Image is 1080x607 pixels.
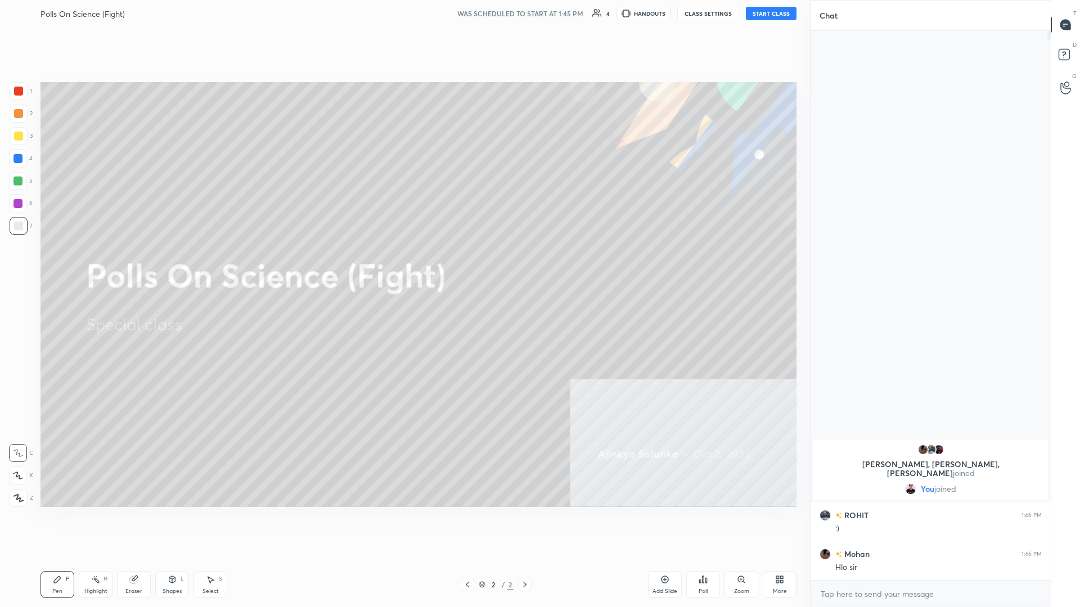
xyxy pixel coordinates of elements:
[10,489,33,507] div: Z
[10,82,32,100] div: 1
[1073,9,1077,17] p: T
[616,7,670,20] button: HANDOUTS
[842,509,868,521] h6: ROHIT
[1073,40,1077,49] p: D
[457,8,583,19] h5: WAS SCHEDULED TO START AT 1:45 PM
[66,576,69,582] div: P
[820,460,1041,478] p: [PERSON_NAME], [PERSON_NAME], [PERSON_NAME]
[835,551,842,558] img: no-rating-badge.077c3623.svg
[905,483,916,495] img: 3f984c270fec4109a57ddb5a4f02100d.jpg
[917,444,929,455] img: 6b0fccd259fa47c383fc0b844a333e12.jpg
[84,588,107,594] div: Highlight
[746,7,796,20] button: START CLASS
[10,127,33,145] div: 3
[699,588,708,594] div: Poll
[103,576,107,582] div: H
[842,548,870,560] h6: Mohan
[835,523,1042,534] div: :)
[52,588,62,594] div: Pen
[9,194,33,212] div: 6
[163,588,182,594] div: Shapes
[1072,72,1077,80] p: G
[507,579,514,590] div: 2
[811,437,1051,580] div: grid
[820,549,831,560] img: 6b0fccd259fa47c383fc0b844a333e12.jpg
[40,8,125,19] h4: Polls On Science (Fight)
[9,466,33,484] div: X
[953,468,975,478] span: joined
[9,172,33,190] div: 5
[921,484,934,493] span: You
[820,510,831,521] img: 1ccd9a5da6854b56833a791a489a0555.jpg
[652,588,677,594] div: Add Slide
[773,588,787,594] div: More
[219,576,222,582] div: S
[9,150,33,167] div: 4
[934,484,956,493] span: joined
[835,562,1042,573] div: Hlo sir
[734,588,749,594] div: Zoom
[181,576,184,582] div: L
[10,105,33,123] div: 2
[835,513,842,519] img: no-rating-badge.077c3623.svg
[925,444,937,455] img: 1ccd9a5da6854b56833a791a489a0555.jpg
[125,588,142,594] div: Eraser
[811,1,847,30] p: Chat
[501,581,505,588] div: /
[606,11,610,16] div: 4
[9,444,33,462] div: C
[1021,551,1042,558] div: 1:46 PM
[488,581,499,588] div: 2
[677,7,739,20] button: CLASS SETTINGS
[202,588,219,594] div: Select
[10,217,33,235] div: 7
[933,444,944,455] img: dfcd5d1d87934662b46f06c68d141b25.jpg
[1021,512,1042,519] div: 1:46 PM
